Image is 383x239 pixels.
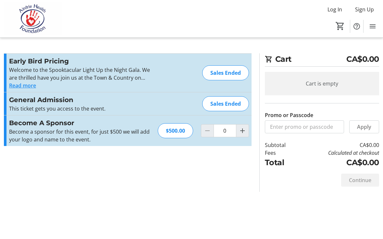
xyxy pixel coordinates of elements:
button: Log In [322,5,347,15]
button: Read more [9,82,36,90]
label: Promo or Passcode [265,112,313,119]
td: Subtotal [265,141,298,149]
input: Become A Sponsor Quantity [214,125,236,138]
h3: Become A Sponsor [9,118,150,128]
td: Calculated at checkout [298,149,379,157]
span: Apply [357,123,371,131]
h2: Cart [265,54,379,67]
div: $500.00 [158,124,193,139]
button: Apply [349,121,379,134]
h3: General Admission [9,95,151,105]
button: Help [350,20,363,33]
td: Total [265,157,298,169]
div: Sales Ended [202,97,249,112]
span: CA$0.00 [346,54,379,65]
td: CA$0.00 [298,141,379,149]
h3: Early Bird Pricing [9,57,151,66]
div: This ticket gets you access to the event. [9,105,151,113]
img: Airdrie Health Foundation's Logo [4,3,62,35]
td: CA$0.00 [298,157,379,169]
button: Cart [334,20,346,32]
div: Cart is empty [265,72,379,96]
div: Sales Ended [202,66,249,81]
button: Sign Up [350,5,379,15]
span: Log In [327,6,342,14]
div: Become a sponsor for this event, for just $500 we will add your logo and name to the event. [9,128,150,144]
input: Enter promo or passcode [265,121,344,134]
td: Fees [265,149,298,157]
p: Welcome to the Spooktacular Light Up the Night Gala. We are thrilled have you join us at the Town... [9,66,151,82]
span: Sign Up [355,6,374,14]
button: Menu [366,20,379,33]
button: Increment by one [236,125,249,137]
